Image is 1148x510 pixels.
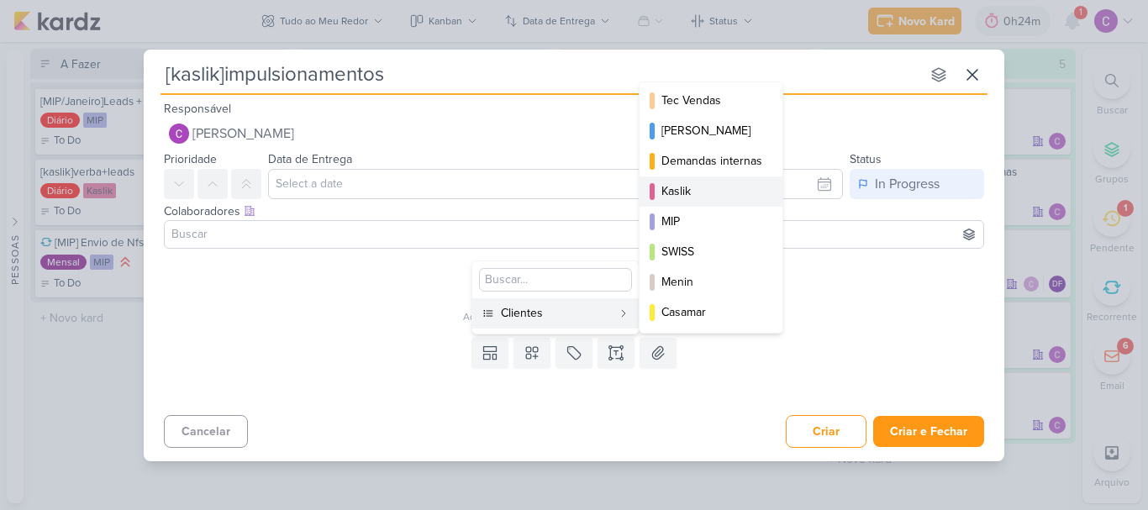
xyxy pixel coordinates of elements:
div: Menin [661,273,762,291]
div: MIP [661,213,762,230]
div: [PERSON_NAME] [661,122,762,139]
div: Demandas internas [661,152,762,170]
button: Criar e Fechar [873,416,984,447]
div: Colaboradores [164,202,984,220]
button: Cancelar [164,415,248,448]
button: Demandas internas [640,146,782,176]
div: SWISS [661,243,762,260]
label: Status [850,152,882,166]
input: Buscar [168,224,980,244]
button: In Progress [850,169,984,199]
button: Casamar [640,297,782,328]
div: Adicione um item abaixo ou selecione um template [164,309,994,324]
button: Clientes [472,298,639,329]
img: Carlos Lima [169,124,189,144]
button: Criar [786,415,866,448]
input: Buscar... [479,268,632,292]
button: Kaslik [640,176,782,207]
div: Esse kard não possui nenhum item [164,289,994,309]
button: SWISS [640,237,782,267]
div: Tec Vendas [661,92,762,109]
div: Kaslik [661,182,762,200]
div: In Progress [875,174,940,194]
span: [PERSON_NAME] [192,124,294,144]
div: Casamar [661,303,762,321]
input: Kard Sem Título [161,60,920,90]
button: Menin [640,267,782,297]
label: Prioridade [164,152,217,166]
button: [PERSON_NAME] [164,118,984,149]
button: [PERSON_NAME] [640,116,782,146]
div: Clientes [501,304,612,322]
input: Select a date [268,169,843,199]
button: Tec Vendas [640,86,782,116]
button: MIP [640,207,782,237]
label: Data de Entrega [268,152,352,166]
label: Responsável [164,102,231,116]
